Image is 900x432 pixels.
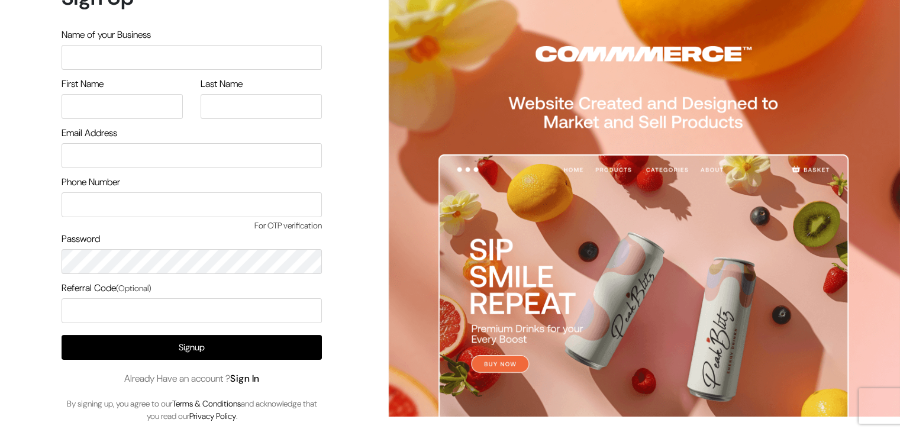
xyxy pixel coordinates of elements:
[62,232,100,246] label: Password
[172,398,241,409] a: Terms & Conditions
[62,126,117,140] label: Email Address
[62,398,322,423] p: By signing up, you agree to our and acknowledge that you read our .
[62,220,322,232] span: For OTP verification
[230,372,260,385] a: Sign In
[62,175,120,189] label: Phone Number
[116,283,151,294] span: (Optional)
[62,281,151,295] label: Referral Code
[124,372,260,386] span: Already Have an account ?
[62,335,322,360] button: Signup
[201,77,243,91] label: Last Name
[189,411,236,421] a: Privacy Policy
[62,28,151,42] label: Name of your Business
[62,77,104,91] label: First Name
